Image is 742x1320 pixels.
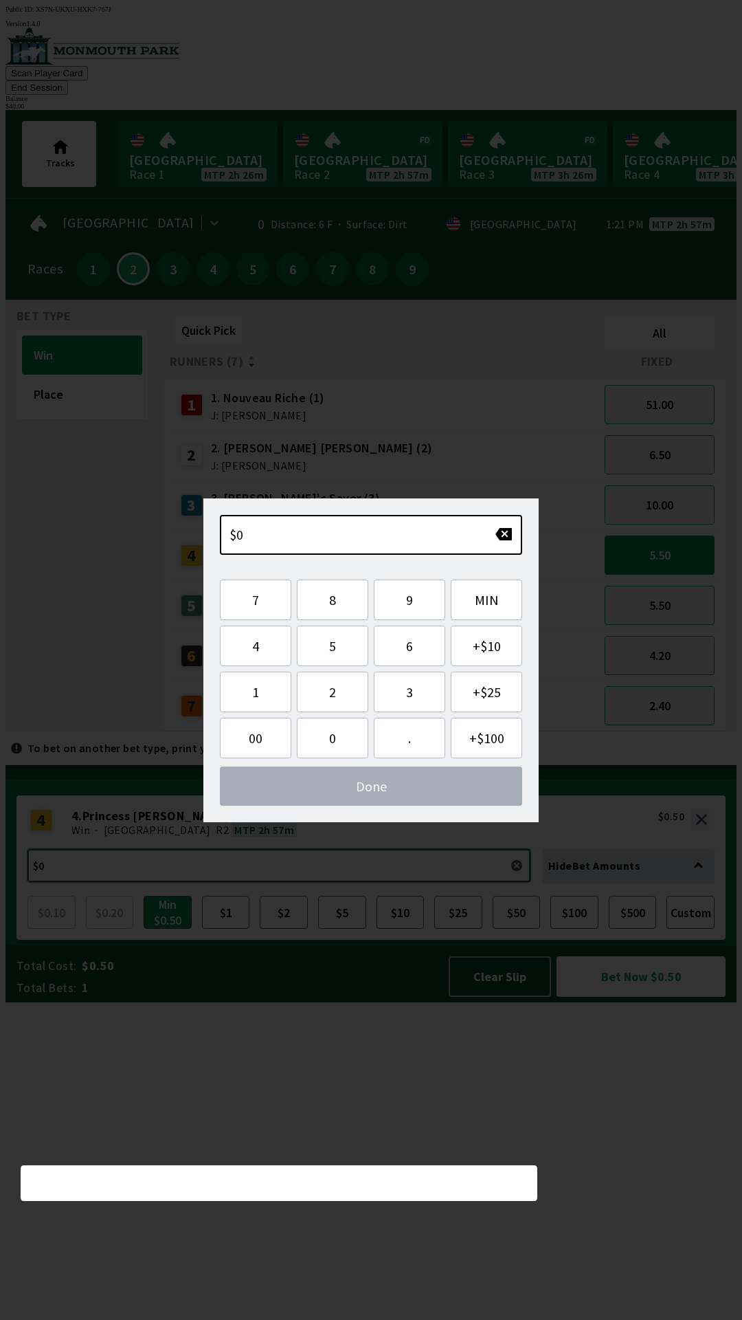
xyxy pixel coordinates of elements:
[385,729,434,747] span: .
[232,591,280,608] span: 7
[232,637,280,654] span: 4
[231,778,511,795] span: Done
[462,683,510,701] span: + $25
[385,683,434,701] span: 3
[374,626,445,666] button: 6
[229,526,244,543] span: $0
[451,580,522,620] button: MIN
[451,672,522,712] button: +$25
[297,580,368,620] button: 8
[374,718,445,758] button: .
[374,580,445,620] button: 9
[297,626,368,666] button: 5
[232,729,280,747] span: 00
[462,729,510,747] span: + $100
[374,672,445,712] button: 3
[297,718,368,758] button: 0
[220,580,291,620] button: 7
[220,672,291,712] button: 1
[308,683,357,701] span: 2
[462,637,510,654] span: + $10
[385,637,434,654] span: 6
[220,718,291,758] button: 00
[232,683,280,701] span: 1
[308,591,357,608] span: 8
[462,591,510,608] span: MIN
[297,672,368,712] button: 2
[451,718,522,758] button: +$100
[385,591,434,608] span: 9
[451,626,522,666] button: +$10
[220,626,291,666] button: 4
[308,729,357,747] span: 0
[220,767,522,806] button: Done
[308,637,357,654] span: 5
